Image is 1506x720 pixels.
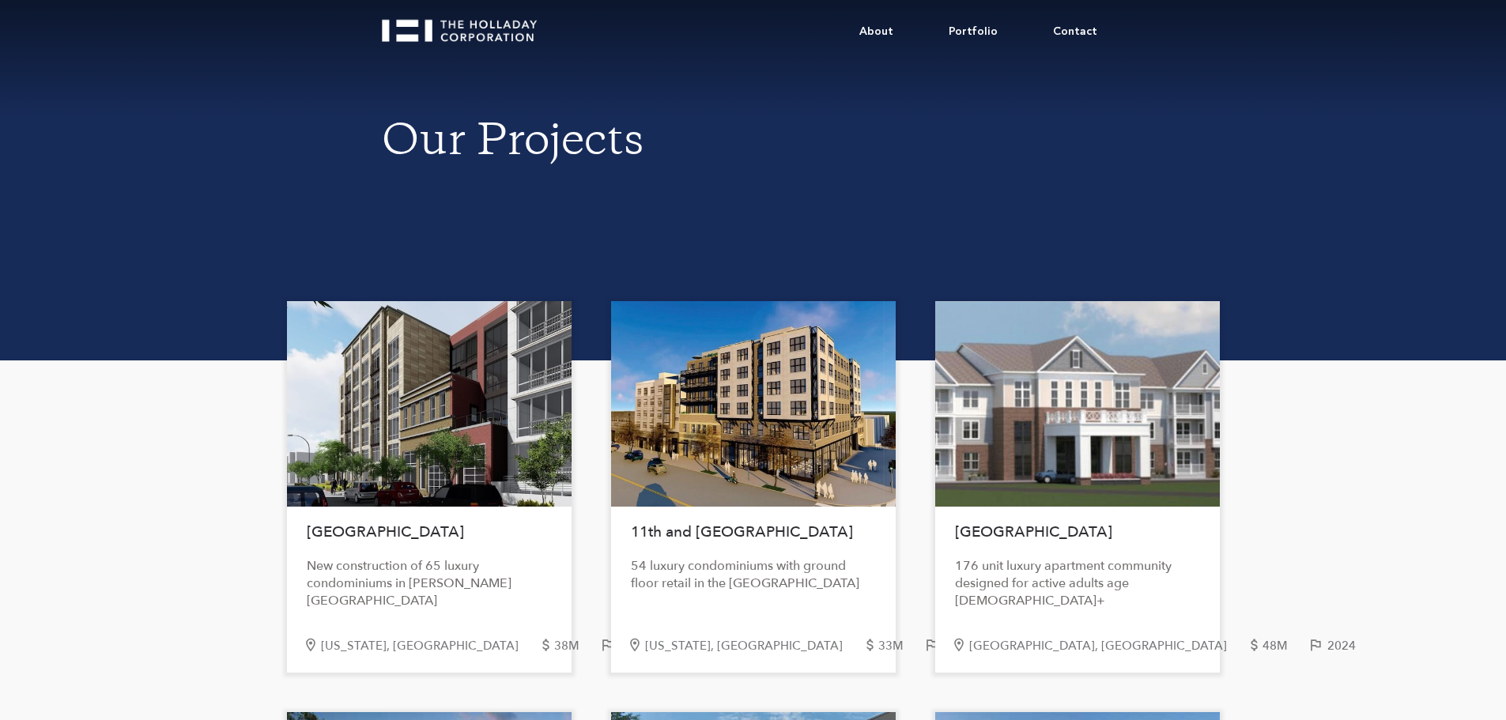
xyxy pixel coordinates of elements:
[1327,639,1376,653] div: 2024
[969,639,1247,653] div: [GEOGRAPHIC_DATA], [GEOGRAPHIC_DATA]
[921,8,1025,55] a: Portfolio
[382,119,1125,169] h1: Our Projects
[307,557,552,609] div: New construction of 65 luxury condominiums in [PERSON_NAME][GEOGRAPHIC_DATA]
[631,515,876,549] h1: 11th and [GEOGRAPHIC_DATA]
[307,515,552,549] h1: [GEOGRAPHIC_DATA]
[321,639,538,653] div: [US_STATE], [GEOGRAPHIC_DATA]
[554,639,599,653] div: 38M
[645,639,862,653] div: [US_STATE], [GEOGRAPHIC_DATA]
[878,639,923,653] div: 33M
[955,515,1200,549] h1: [GEOGRAPHIC_DATA]
[955,557,1200,609] div: 176 unit luxury apartment community designed for active adults age [DEMOGRAPHIC_DATA]+
[382,8,551,42] a: home
[631,557,876,592] div: 54 luxury condominiums with ground floor retail in the [GEOGRAPHIC_DATA]
[1263,639,1308,653] div: 48M
[832,8,921,55] a: About
[1025,8,1125,55] a: Contact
